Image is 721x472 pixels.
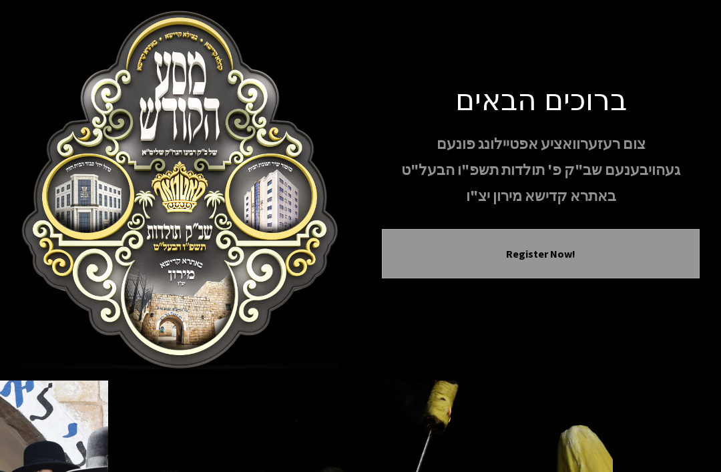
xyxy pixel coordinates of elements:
img: Meron Toldos Logo [21,11,339,370]
h1: ברוכים הבאים [382,81,700,116]
p: צום רעזערוואציע אפטיילונג פונעם [382,132,700,156]
button: Register Now! [399,246,683,262]
p: באתרא קדישא מירון יצ"ו [382,184,700,208]
p: געהויבענעם שב"ק פ' תולדות תשפ"ו הבעל"ט [382,158,700,182]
